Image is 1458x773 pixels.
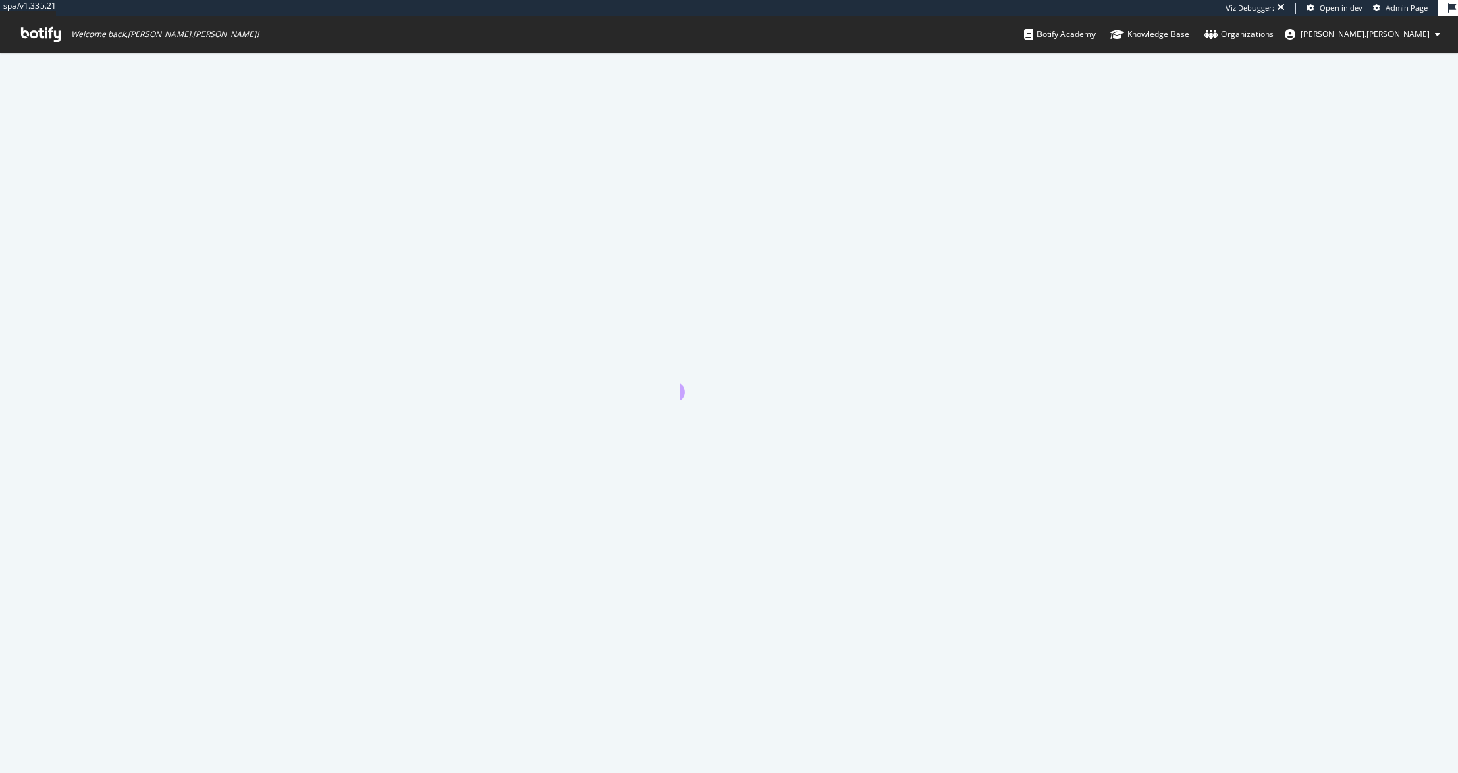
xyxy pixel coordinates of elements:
[1024,28,1096,41] div: Botify Academy
[1274,24,1451,45] button: [PERSON_NAME].[PERSON_NAME]
[1226,3,1274,14] div: Viz Debugger:
[1204,28,1274,41] div: Organizations
[1204,16,1274,53] a: Organizations
[1373,3,1428,14] a: Admin Page
[71,29,259,40] span: Welcome back, [PERSON_NAME].[PERSON_NAME] !
[1320,3,1363,13] span: Open in dev
[1301,28,1430,40] span: ryan.flanagan
[1024,16,1096,53] a: Botify Academy
[1386,3,1428,13] span: Admin Page
[1307,3,1363,14] a: Open in dev
[1110,28,1189,41] div: Knowledge Base
[1110,16,1189,53] a: Knowledge Base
